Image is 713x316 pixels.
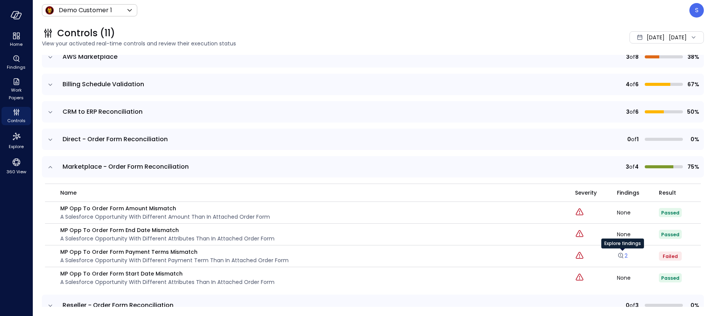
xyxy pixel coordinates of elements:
span: of [629,80,635,89]
span: [DATE] [647,33,665,42]
p: MP Opp To Order Form Start Date Mismatch [60,269,275,278]
a: 2 [617,252,628,260]
p: MP Opp To Order Form End Date Mismatch [60,226,275,234]
span: 0 [626,301,629,310]
span: Findings [617,189,639,197]
p: MP Opp To Order Form Amount Mismatch [60,204,270,213]
span: 3 [626,53,629,61]
span: CRM to ERP Reconciliation [63,107,143,116]
span: 75% [686,163,699,171]
p: A Salesforce Opportunity with different payment term than in attached order form [60,256,289,264]
span: Passed [661,210,679,216]
span: 0% [686,135,699,143]
div: None [617,210,659,215]
span: 3 [635,301,639,310]
div: Critical [575,229,584,239]
span: Result [659,189,676,197]
span: 67% [686,80,699,89]
span: Failed [663,253,678,260]
span: 1 [637,135,639,143]
span: Controls (11) [57,27,115,39]
span: of [629,108,635,116]
span: Passed [661,231,679,238]
span: 50% [686,108,699,116]
button: expand row [47,81,54,89]
img: Icon [45,6,54,15]
span: 6 [635,80,639,89]
span: 4 [626,80,629,89]
button: expand row [47,53,54,61]
div: Home [2,31,31,49]
p: A Salesforce Opportunity with different amount than in attached order form [60,213,270,221]
span: 3 [626,163,629,171]
span: 38% [686,53,699,61]
div: Findings [2,53,31,72]
span: AWS Marketplace [63,52,117,61]
span: Passed [661,275,679,281]
div: Work Papers [2,76,31,102]
span: Direct - Order Form Reconciliation [63,135,168,143]
span: 360 View [6,168,26,176]
a: Explore findings [617,254,628,261]
span: Work Papers [5,86,28,102]
p: A Salesforce Opportunity with different attributes than in attached order form [60,234,275,243]
span: of [629,301,635,310]
span: Reseller - Order Form Reconciliation [63,301,173,310]
span: Marketplace - Order Form Reconciliation [63,162,189,171]
span: name [60,189,77,197]
button: expand row [47,302,54,310]
span: 6 [635,108,639,116]
span: of [629,53,635,61]
span: 0% [686,301,699,310]
span: Findings [7,63,26,71]
span: Explore [9,143,24,150]
p: MP Opp To Order Form Payment Terms Mismatch [60,248,289,256]
span: 0 [627,135,631,143]
span: 3 [626,108,629,116]
button: expand row [47,136,54,143]
div: Steve Sovik [689,3,704,18]
span: Home [10,40,22,48]
span: of [629,163,635,171]
div: None [617,232,659,237]
span: of [631,135,637,143]
span: View your activated real-time controls and review their execution status [42,39,517,48]
div: Controls [2,107,31,125]
span: 8 [635,53,639,61]
div: Explore [2,130,31,151]
p: S [695,6,699,15]
div: Critical [575,208,584,218]
div: Critical [575,251,584,261]
div: Critical [575,273,584,283]
span: Severity [575,189,597,197]
button: expand row [47,108,54,116]
div: None [617,275,659,281]
div: 360 View [2,156,31,176]
button: expand row [47,163,54,171]
p: Demo Customer 1 [59,6,112,15]
div: Explore findings [601,239,644,248]
span: Controls [7,117,26,124]
span: 4 [635,163,639,171]
span: Billing Schedule Validation [63,80,144,89]
p: A Salesforce Opportunity with different attributes than in attached order form [60,278,275,286]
